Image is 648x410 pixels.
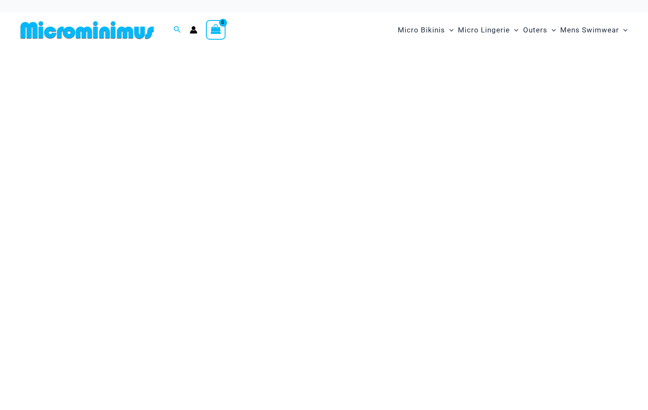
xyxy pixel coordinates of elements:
span: Outers [523,19,547,41]
a: Account icon link [190,26,197,34]
a: View Shopping Cart, empty [206,20,226,40]
a: Micro BikinisMenu ToggleMenu Toggle [396,17,456,43]
a: Mens SwimwearMenu ToggleMenu Toggle [558,17,630,43]
span: Micro Lingerie [458,19,510,41]
span: Micro Bikinis [398,19,445,41]
span: Menu Toggle [510,19,518,41]
a: Micro LingerieMenu ToggleMenu Toggle [456,17,521,43]
span: Menu Toggle [445,19,454,41]
span: Menu Toggle [547,19,556,41]
span: Mens Swimwear [560,19,619,41]
nav: Site Navigation [394,16,631,44]
a: OutersMenu ToggleMenu Toggle [521,17,558,43]
span: Menu Toggle [619,19,628,41]
img: MM SHOP LOGO FLAT [17,20,157,40]
a: Search icon link [174,25,181,35]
